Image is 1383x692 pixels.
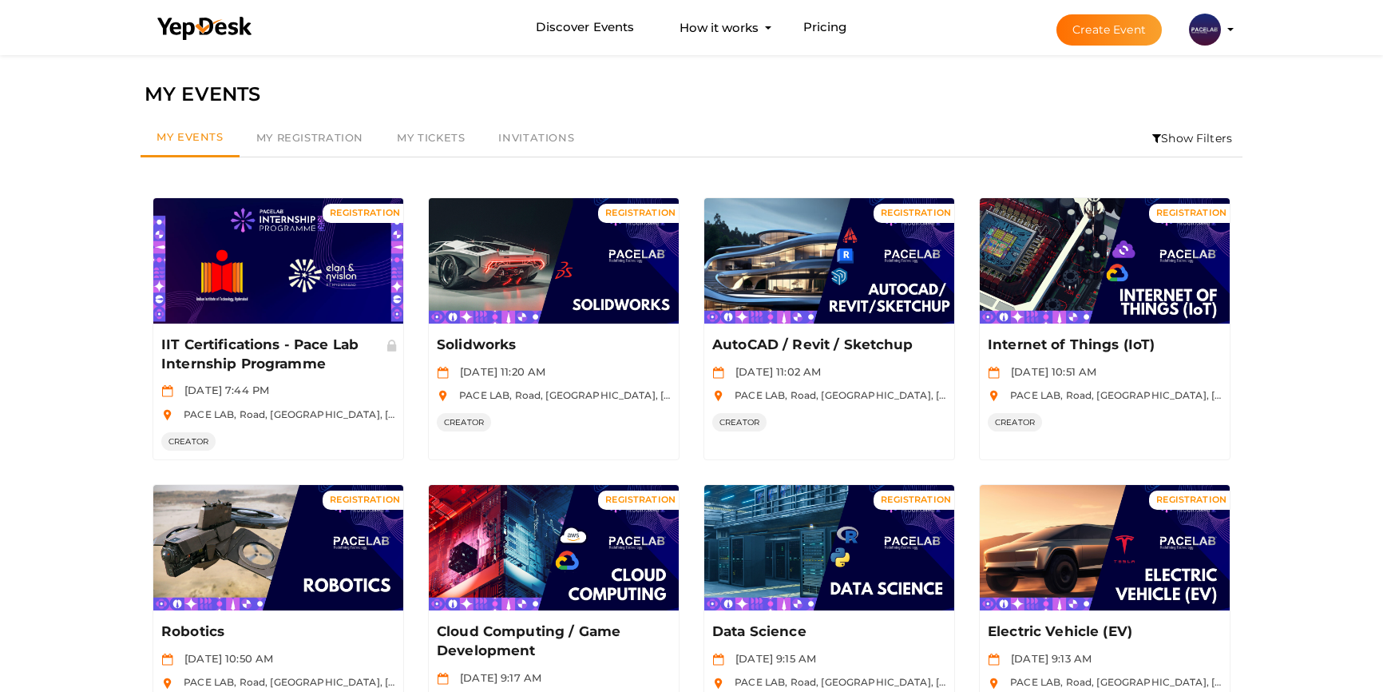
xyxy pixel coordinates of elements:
img: calendar.svg [988,367,1000,379]
span: [DATE] 9:17 AM [452,671,541,684]
span: [DATE] 7:44 PM [176,384,269,396]
p: Internet of Things (IoT) [988,336,1217,355]
img: Private Event [385,338,399,352]
img: location.svg [988,390,1000,402]
img: ACg8ocL0kAMv6lbQGkAvZffMI2AGMQOEcunBVH5P4FVoqBXGP4BOzjY=s100 [1189,14,1221,46]
span: PACE LAB, Road, [GEOGRAPHIC_DATA], [PERSON_NAME][GEOGRAPHIC_DATA], [GEOGRAPHIC_DATA], [GEOGRAPHIC... [176,408,1039,420]
img: location.svg [437,390,449,402]
a: My Registration [240,120,380,157]
button: Create Event [1056,14,1162,46]
span: [DATE] 11:20 AM [452,365,545,378]
p: Robotics [161,622,390,642]
img: calendar.svg [161,654,173,666]
p: Solidworks [437,336,666,355]
span: Invitations [498,131,574,144]
p: IIT Certifications - Pace Lab Internship Programme [161,336,390,374]
span: CREATOR [161,432,216,451]
span: [DATE] 10:50 AM [176,652,273,665]
a: Pricing [803,13,847,42]
img: calendar.svg [437,673,449,685]
img: location.svg [161,678,173,690]
img: location.svg [988,678,1000,690]
a: Discover Events [536,13,634,42]
p: Data Science [712,622,941,642]
span: PACE LAB, Road, [GEOGRAPHIC_DATA], [PERSON_NAME][GEOGRAPHIC_DATA], [GEOGRAPHIC_DATA], [GEOGRAPHIC... [451,389,1314,401]
button: How it works [675,13,763,42]
img: calendar.svg [437,367,449,379]
img: location.svg [712,390,724,402]
p: AutoCAD / Revit / Sketchup [712,336,941,355]
span: [DATE] 11:02 AM [727,365,821,378]
span: CREATOR [988,413,1042,432]
span: CREATOR [712,413,767,432]
span: My Tickets [397,131,465,144]
p: Cloud Computing / Game Development [437,622,666,661]
img: location.svg [161,409,173,421]
div: MY EVENTS [145,79,1238,109]
span: My Registration [256,131,363,144]
span: [DATE] 9:13 AM [1003,652,1092,665]
a: My Events [141,120,240,157]
img: location.svg [712,678,724,690]
img: calendar.svg [161,385,173,397]
span: PACE LAB, Road, [GEOGRAPHIC_DATA], [PERSON_NAME][GEOGRAPHIC_DATA], [GEOGRAPHIC_DATA], [GEOGRAPHIC... [176,676,1039,688]
img: calendar.svg [712,654,724,666]
p: Electric Vehicle (EV) [988,622,1217,642]
span: [DATE] 9:15 AM [727,652,816,665]
a: My Tickets [380,120,481,157]
li: Show Filters [1142,120,1242,157]
span: [DATE] 10:51 AM [1003,365,1096,378]
img: calendar.svg [712,367,724,379]
a: Invitations [481,120,591,157]
img: calendar.svg [988,654,1000,666]
span: CREATOR [437,413,491,432]
span: My Events [157,130,224,143]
